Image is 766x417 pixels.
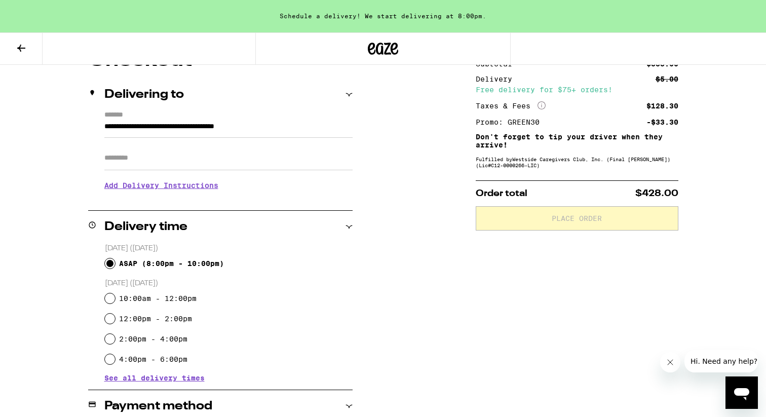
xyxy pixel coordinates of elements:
button: See all delivery times [104,374,205,382]
h2: Delivery time [104,221,187,233]
label: 2:00pm - 4:00pm [119,335,187,343]
h3: Add Delivery Instructions [104,174,353,197]
label: 4:00pm - 6:00pm [119,355,187,363]
p: We'll contact you at [PHONE_NUMBER] when we arrive [104,197,353,205]
div: Promo: GREEN30 [476,119,547,126]
p: [DATE] ([DATE]) [105,244,353,253]
iframe: Message from company [684,350,758,372]
p: Don't forget to tip your driver when they arrive! [476,133,678,149]
label: 10:00am - 12:00pm [119,294,197,302]
p: [DATE] ([DATE]) [105,279,353,288]
div: Taxes & Fees [476,101,546,110]
div: Fulfilled by Westside Caregivers Club, Inc. (Final [PERSON_NAME]) (Lic# C12-0000266-LIC ) [476,156,678,168]
span: Order total [476,189,527,198]
div: Subtotal [476,60,519,67]
h2: Payment method [104,400,212,412]
span: Place Order [552,215,602,222]
h2: Delivering to [104,89,184,101]
iframe: Close message [660,352,680,372]
div: -$33.30 [646,119,678,126]
label: 12:00pm - 2:00pm [119,315,192,323]
span: $428.00 [635,189,678,198]
div: $5.00 [656,75,678,83]
div: $333.00 [646,60,678,67]
button: Place Order [476,206,678,231]
div: Free delivery for $75+ orders! [476,86,678,93]
iframe: Button to launch messaging window [725,376,758,409]
span: ASAP ( 8:00pm - 10:00pm ) [119,259,224,268]
div: $128.30 [646,102,678,109]
div: Delivery [476,75,519,83]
